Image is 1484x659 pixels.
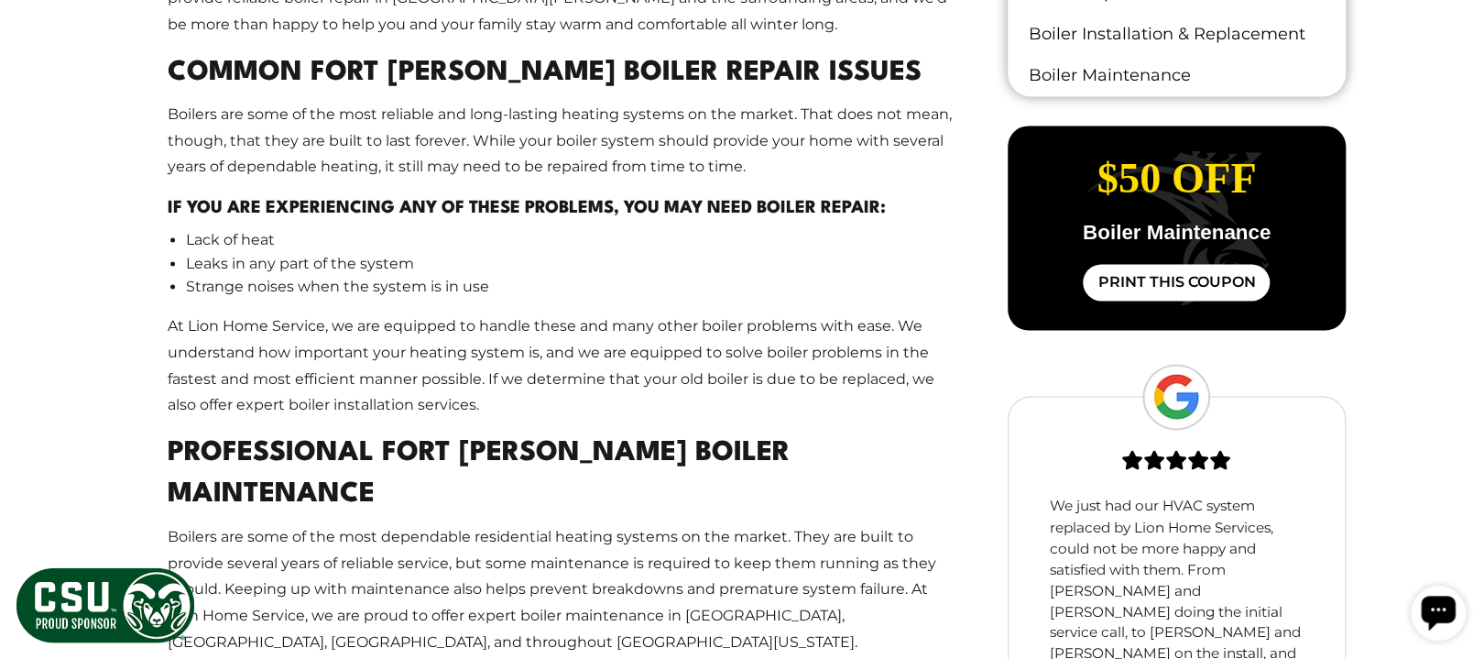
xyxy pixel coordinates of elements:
[1083,264,1270,301] a: Print This Coupon
[168,523,955,655] p: Boilers are some of the most dependable residential heating systems on the market. They are built...
[1097,155,1257,202] span: $50 off
[7,7,62,62] div: Open chat widget
[186,275,955,299] li: Strange noises when the system is in use
[168,434,955,516] h2: Professional Fort [PERSON_NAME] Boiler Maintenance
[168,195,955,221] h4: If you are experiencing any of these problems, you may need boiler repair:
[14,566,197,645] img: CSU Sponsor Badge
[168,53,955,94] h2: Common Fort [PERSON_NAME] Boiler Repair Issues
[1008,55,1346,96] a: Boiler Maintenance
[1008,14,1346,55] a: Boiler Installation & Replacement
[168,102,955,181] p: Boilers are some of the most reliable and long-lasting heating systems on the market. That does n...
[1142,364,1210,430] img: Google Logo
[186,252,955,276] li: Leaks in any part of the system
[186,228,955,252] li: Lack of heat
[168,313,955,419] p: At Lion Home Service, we are equipped to handle these and many other boiler problems with ease. W...
[1022,223,1331,243] p: Boiler Maintenance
